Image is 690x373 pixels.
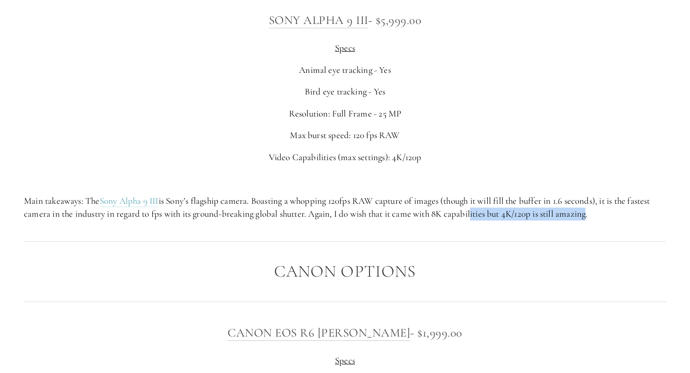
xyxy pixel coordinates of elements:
p: Max burst speed: 120 fps RAW [24,129,666,142]
p: Animal eye tracking - Yes [24,64,666,77]
h3: - $1,999.00 [24,323,666,342]
a: Sony Alpha 9 III [100,195,159,207]
a: Sony Alpha 9 III [269,13,368,28]
p: Video Capabilities (max settings): 4K/120p [24,151,666,164]
h3: - $5,999.00 [24,11,666,30]
span: Specs [335,355,355,366]
span: Specs [335,42,355,53]
p: Resolution: Full Frame - 25 MP [24,107,666,120]
a: Canon EOS R6 [PERSON_NAME] [228,326,410,341]
p: Main takeaways: The is Sony’s flagship camera. Boasting a whopping 120fps RAW capture of images (... [24,195,666,220]
p: Bird eye tracking - Yes [24,85,666,98]
h2: Canon Options [24,262,666,281]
